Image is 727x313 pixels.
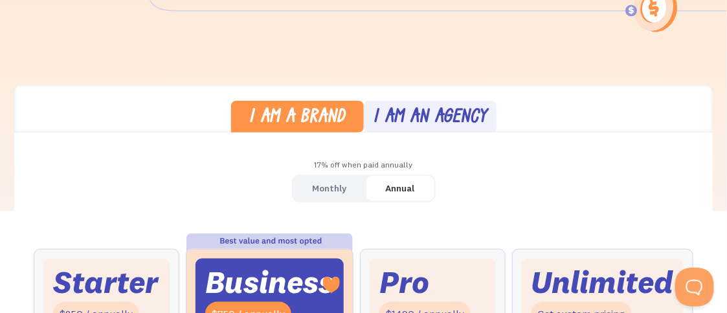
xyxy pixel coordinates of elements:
div: 17% off when paid annually [14,156,712,175]
div: Annual [386,179,415,198]
div: I am an agency [373,109,487,127]
iframe: Toggle Customer Support [675,268,714,307]
div: Monthly [313,179,347,198]
div: Starter [53,268,158,296]
div: Pro [379,268,429,296]
div: Unlimited [531,268,674,296]
div: Business [205,268,334,296]
div: I am a brand [249,109,346,127]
